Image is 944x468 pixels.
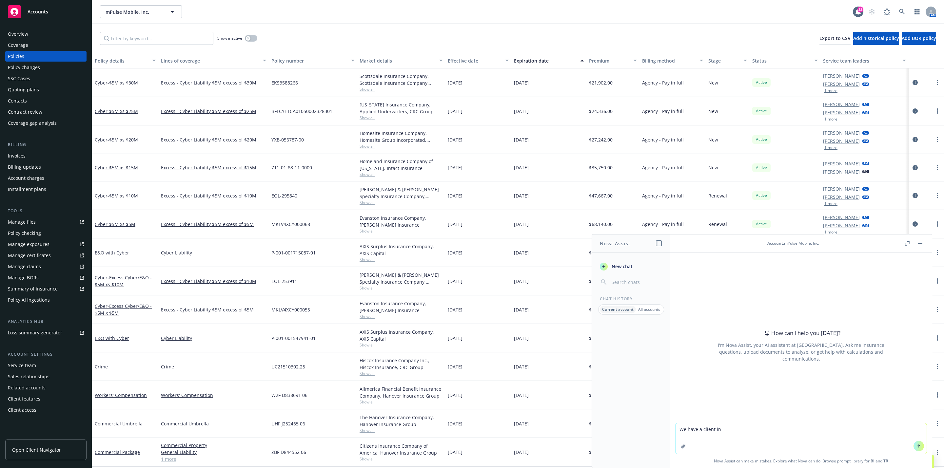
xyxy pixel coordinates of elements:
[514,108,529,115] span: [DATE]
[642,164,684,171] span: Agency - Pay in full
[514,363,529,370] span: [DATE]
[755,193,768,198] span: Active
[934,79,941,86] a: more
[514,449,529,456] span: [DATE]
[708,192,727,199] span: Renewal
[448,449,462,456] span: [DATE]
[755,137,768,142] span: Active
[514,335,529,342] span: [DATE]
[161,221,266,228] a: Excess - Cyber Liability $5M excess of $5M
[934,164,941,172] a: more
[271,57,347,64] div: Policy number
[448,164,462,171] span: [DATE]
[824,146,837,150] button: 1 more
[448,306,462,313] span: [DATE]
[589,221,613,228] span: $68,140.00
[161,442,266,449] a: Commercial Property
[824,202,837,206] button: 1 more
[95,449,140,455] a: Commercial Package
[271,249,316,256] span: P-001-001715087-01
[823,101,860,108] a: [PERSON_NAME]
[755,80,768,85] span: Active
[589,363,613,370] span: $17,398.00
[5,405,87,415] a: Client access
[592,296,670,302] div: Chat History
[5,96,87,106] a: Contacts
[5,360,87,371] a: Service team
[106,9,162,15] span: mPulse Mobile, Inc.
[271,108,332,115] span: BFLCYETCA01050002328301
[5,228,87,238] a: Policy checking
[610,278,662,287] input: Search chats
[514,420,529,427] span: [DATE]
[709,342,893,362] div: I'm Nova Assist, your AI assistant at [GEOGRAPHIC_DATA]. Ask me insurance questions, upload docum...
[589,392,613,399] span: $36,426.00
[360,300,442,314] div: Evanston Insurance Company, [PERSON_NAME] Insurance
[902,35,936,41] span: Add BOR policy
[642,136,684,143] span: Agency - Pay in full
[271,335,316,342] span: P-001-001547941-01
[161,57,259,64] div: Lines of coverage
[108,137,138,143] span: - $5M xs $20M
[360,228,442,234] span: Show all
[95,80,138,86] a: Cyber
[271,306,310,313] span: MKLV4XCY000055
[8,217,36,227] div: Manage files
[823,214,860,221] a: [PERSON_NAME]
[271,392,307,399] span: W2F D838691 06
[5,84,87,95] a: Quoting plans
[5,318,87,325] div: Analytics hub
[871,458,875,464] a: BI
[514,192,529,199] span: [DATE]
[895,5,909,18] a: Search
[708,79,718,86] span: New
[911,107,919,115] a: circleInformation
[5,3,87,21] a: Accounts
[934,306,941,313] a: more
[934,107,941,115] a: more
[8,107,42,117] div: Contract review
[448,335,462,342] span: [DATE]
[360,215,442,228] div: Evanston Insurance Company, [PERSON_NAME] Insurance
[95,250,129,256] a: E&O with Cyber
[5,272,87,283] a: Manage BORs
[158,53,269,68] button: Lines of coverage
[5,217,87,227] a: Manage files
[853,32,899,45] button: Add historical policy
[8,360,36,371] div: Service team
[360,57,435,64] div: Market details
[589,57,630,64] div: Premium
[161,108,266,115] a: Excess - Cyber Liability $5M excess of $25M
[360,200,442,205] span: Show all
[360,73,442,86] div: Scottsdale Insurance Company, Scottsdale Insurance Company (Nationwide), CRC Group
[5,141,87,148] div: Billing
[161,306,266,313] a: Excess - Cyber Liability $5M excess of $5M
[589,449,613,456] span: $73,226.00
[360,385,442,399] div: Allmerica Financial Benefit Insurance Company, Hanover Insurance Group
[514,57,577,64] div: Expiration date
[767,240,783,246] span: Account
[5,250,87,261] a: Manage certificates
[8,405,36,415] div: Client access
[271,164,312,171] span: 711-01-88-11-0000
[8,250,51,261] div: Manage certificates
[586,53,639,68] button: Premium
[883,458,888,464] a: TR
[865,5,878,18] a: Start snowing
[823,194,860,200] a: [PERSON_NAME]
[934,136,941,143] a: more
[108,164,138,171] span: - $5M xs $15M
[8,40,28,50] div: Coverage
[448,392,462,399] span: [DATE]
[271,79,298,86] span: EKS3588266
[161,392,266,399] a: Workers' Compensation
[642,221,684,228] span: Agency - Pay in full
[589,306,613,313] span: $71,000.00
[5,328,87,338] a: Loss summary generator
[8,371,49,382] div: Sales relationships
[755,221,768,227] span: Active
[95,274,152,288] a: Cyber
[708,164,718,171] span: New
[360,86,442,92] span: Show all
[8,162,41,172] div: Billing updates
